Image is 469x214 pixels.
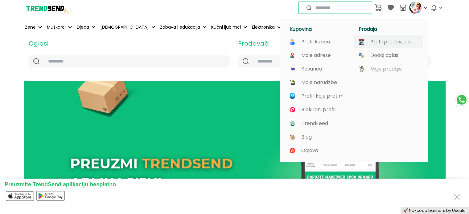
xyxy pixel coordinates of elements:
p: Muškarci [47,24,66,30]
img: image [290,148,295,153]
a: Profil prodavača [359,39,418,45]
a: Moje prodaje [359,66,418,72]
img: image [359,53,364,58]
p: Profil prodavača [370,39,411,45]
a: Profili koje pratim [290,93,349,99]
p: Dodaj oglas [370,53,398,58]
p: Djeca [77,24,89,30]
img: image [290,39,295,45]
button: Close [452,191,462,202]
h1: Kupovina [290,26,351,32]
a: Profil kupca [290,39,349,45]
p: Blokirani profili [301,107,336,112]
button: Muškarci [46,20,73,34]
p: Moje prodaje [370,66,402,72]
img: image [290,93,295,99]
img: image [359,39,364,45]
p: Blog [301,134,312,140]
p: Moje narudžbe [301,80,337,85]
img: profile picture [409,2,422,14]
img: image [290,107,295,112]
h2: Oglasi [29,39,230,48]
img: image [290,80,295,85]
img: image [290,120,295,126]
button: Kućni ljubimci [210,20,248,34]
p: Zabava i edukacija [160,24,200,30]
a: TrendFeed [290,120,349,126]
p: Kućni ljubimci [211,24,241,30]
a: Košarica [290,66,349,72]
button: [DEMOGRAPHIC_DATA] [99,20,156,34]
button: Djeca [76,20,97,34]
a: Blokirani profili [290,107,349,112]
span: Preuzmite TrendSend aplikaciju besplatno [5,181,116,188]
img: image [290,134,295,140]
p: Profili koje pratim [301,93,344,99]
p: Košarica [301,66,322,72]
p: Profil kupca [301,39,330,45]
a: Dodaj oglas [359,53,418,58]
button: Elektronika [251,20,282,34]
img: image [359,66,364,72]
a: 🚀 No-code banners by Usetiful [403,208,467,213]
button: Zabava i edukacija [159,20,208,34]
button: Žene [24,20,43,34]
p: TrendFeed [302,121,328,126]
a: Blog [290,134,349,140]
img: image [290,66,295,72]
p: [DEMOGRAPHIC_DATA] [100,24,149,30]
p: Moje adrese [301,53,331,58]
p: Žene [25,24,36,30]
h2: Prodavači [238,39,431,48]
a: Moje adrese [290,53,349,58]
a: Moje narudžbe [290,80,349,85]
p: Elektronika [252,24,275,30]
h1: Prodaja [359,26,420,32]
p: Odjava [301,148,318,153]
img: image [290,53,295,58]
